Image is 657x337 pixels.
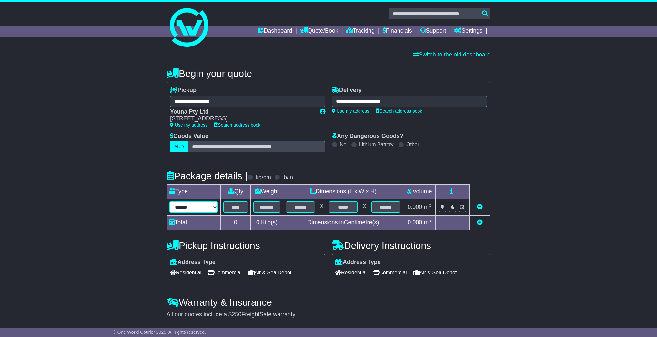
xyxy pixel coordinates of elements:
label: kg/cm [256,174,271,181]
label: Delivery [332,87,362,94]
label: Other [406,141,419,148]
td: Type [167,185,221,199]
a: Switch to the old dashboard [413,51,490,58]
span: Air & Sea Depot [413,268,457,278]
label: Address Type [335,259,381,266]
span: Commercial [373,268,407,278]
a: Tracking [346,26,375,37]
td: Volume [403,185,435,199]
td: Kilo(s) [251,216,283,230]
label: Pickup [170,87,197,94]
a: Financials [383,26,412,37]
a: Dashboard [258,26,292,37]
td: Total [167,216,221,230]
h4: Package details | [167,170,248,181]
label: No [340,141,346,148]
span: 250 [232,311,241,318]
span: m [424,204,431,210]
h4: Warranty & Insurance [167,297,490,308]
h4: Delivery Instructions [332,240,490,251]
span: 0 [256,219,259,226]
sup: 3 [429,203,431,208]
a: Support [420,26,446,37]
label: Address Type [170,259,216,266]
td: Dimensions in Centimetre(s) [283,216,403,230]
span: 0.000 [408,219,422,226]
a: Settings [454,26,482,37]
h4: Begin your quote [167,68,490,79]
label: Lithium Battery [359,141,394,148]
td: x [360,199,369,216]
label: Goods Value [170,133,208,140]
a: Use my address [170,122,207,128]
a: Remove this item [477,204,483,210]
span: 0.000 [408,204,422,210]
span: Commercial [208,268,241,278]
a: Search address book [376,108,422,114]
div: All our quotes include a $ FreightSafe warranty. [167,311,490,318]
td: x [318,199,326,216]
span: Residential [335,268,367,278]
div: Youna Pty Ltd [170,108,313,116]
div: [STREET_ADDRESS] [170,115,313,122]
label: lb/in [282,174,293,181]
sup: 3 [429,219,431,223]
span: © One World Courier 2025. All rights reserved. [113,330,206,335]
td: Dimensions (L x W x H) [283,185,403,199]
td: Weight [251,185,283,199]
span: Air & Sea Depot [248,268,292,278]
a: Use my address [332,108,369,114]
td: 0 [221,216,251,230]
span: m [424,219,431,226]
td: Qty [221,185,251,199]
h4: Pickup Instructions [167,240,325,251]
a: Search address book [214,122,260,128]
label: Any Dangerous Goods? [332,133,403,140]
a: Quote/Book [300,26,338,37]
a: Add new item [477,219,483,226]
span: Residential [170,268,201,278]
label: AUD [170,141,188,152]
